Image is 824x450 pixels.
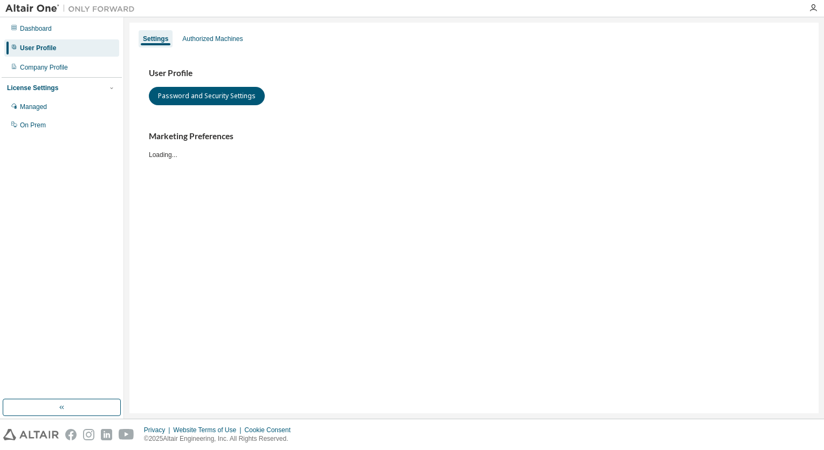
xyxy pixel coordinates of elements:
[20,63,68,72] div: Company Profile
[5,3,140,14] img: Altair One
[149,131,799,142] h3: Marketing Preferences
[3,429,59,440] img: altair_logo.svg
[20,24,52,33] div: Dashboard
[149,68,799,79] h3: User Profile
[182,35,243,43] div: Authorized Machines
[144,426,173,434] div: Privacy
[83,429,94,440] img: instagram.svg
[149,131,799,159] div: Loading...
[65,429,77,440] img: facebook.svg
[143,35,168,43] div: Settings
[173,426,244,434] div: Website Terms of Use
[20,103,47,111] div: Managed
[149,87,265,105] button: Password and Security Settings
[244,426,297,434] div: Cookie Consent
[119,429,134,440] img: youtube.svg
[7,84,58,92] div: License Settings
[20,121,46,129] div: On Prem
[20,44,56,52] div: User Profile
[101,429,112,440] img: linkedin.svg
[144,434,297,444] p: © 2025 Altair Engineering, Inc. All Rights Reserved.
